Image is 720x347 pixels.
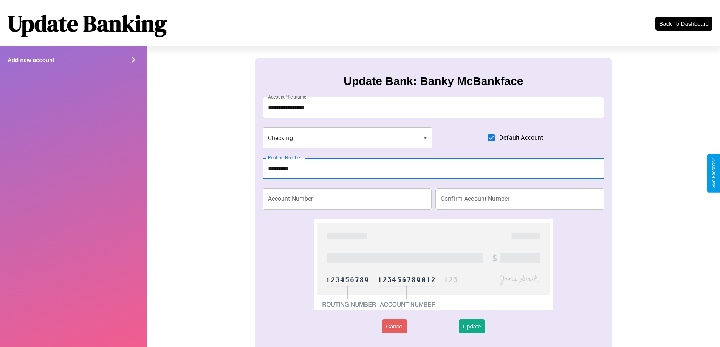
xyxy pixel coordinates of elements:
button: Update [459,319,485,333]
h1: Update Banking [8,8,167,39]
h4: Add new account [8,57,54,63]
label: Account Nickname [268,94,307,100]
label: Routing Number [268,154,301,161]
button: Cancel [382,319,407,333]
h3: Update Bank: Banky McBankface [344,75,523,88]
div: Give Feedback [711,158,716,189]
span: Default Account [499,133,543,142]
button: Back To Dashboard [655,17,712,31]
div: Checking [263,127,433,148]
img: check [314,219,553,310]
